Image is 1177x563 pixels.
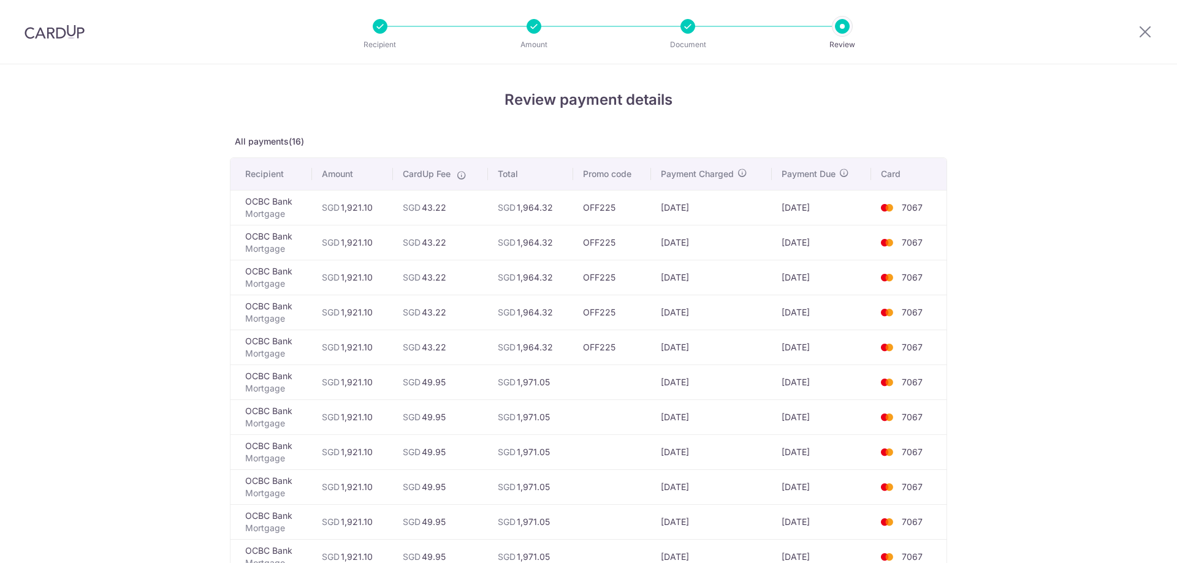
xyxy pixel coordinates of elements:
[875,235,899,250] img: <span class="translation_missing" title="translation missing: en.account_steps.new_confirm_form.b...
[403,307,421,317] span: SGD
[312,399,392,434] td: 1,921.10
[322,377,340,387] span: SGD
[322,516,340,527] span: SGD
[312,330,392,365] td: 1,921.10
[651,225,772,260] td: [DATE]
[902,482,923,492] span: 7067
[488,330,573,365] td: 1,964.32
[875,270,899,285] img: <span class="translation_missing" title="translation missing: en.account_steps.new_confirm_form.b...
[230,330,312,365] td: OCBC Bank
[393,469,488,504] td: 49.95
[322,447,340,457] span: SGD
[230,260,312,295] td: OCBC Bank
[772,434,871,469] td: [DATE]
[875,515,899,529] img: <span class="translation_missing" title="translation missing: en.account_steps.new_confirm_form.b...
[772,469,871,504] td: [DATE]
[651,399,772,434] td: [DATE]
[498,377,516,387] span: SGD
[245,452,302,464] p: Mortgage
[488,365,573,399] td: 1,971.05
[245,243,302,255] p: Mortgage
[322,307,340,317] span: SGD
[902,412,923,422] span: 7067
[875,305,899,320] img: <span class="translation_missing" title="translation missing: en.account_steps.new_confirm_form.b...
[230,295,312,330] td: OCBC Bank
[875,480,899,494] img: <span class="translation_missing" title="translation missing: en.account_steps.new_confirm_form.b...
[322,237,340,247] span: SGD
[25,25,85,39] img: CardUp
[230,135,947,148] p: All payments(16)
[403,377,421,387] span: SGD
[403,447,421,457] span: SGD
[1099,526,1165,557] iframe: Opens a widget where you can find more information
[393,295,488,330] td: 43.22
[245,382,302,395] p: Mortgage
[230,399,312,434] td: OCBC Bank
[312,504,392,539] td: 1,921.10
[573,295,651,330] td: OFF225
[230,190,312,225] td: OCBC Bank
[902,551,923,562] span: 7067
[312,190,392,225] td: 1,921.10
[772,365,871,399] td: [DATE]
[403,272,421,282] span: SGD
[230,365,312,399] td: OCBC Bank
[245,487,302,499] p: Mortgage
[902,272,923,282] span: 7067
[772,295,871,330] td: [DATE]
[322,412,340,422] span: SGD
[403,482,421,492] span: SGD
[488,225,573,260] td: 1,964.32
[322,272,340,282] span: SGD
[498,237,516,247] span: SGD
[642,39,733,51] p: Document
[651,295,772,330] td: [DATE]
[403,237,421,247] span: SGD
[875,340,899,355] img: <span class="translation_missing" title="translation missing: en.account_steps.new_confirm_form.b...
[902,307,923,317] span: 7067
[875,410,899,425] img: <span class="translation_missing" title="translation missing: en.account_steps.new_confirm_form.b...
[498,272,516,282] span: SGD
[393,190,488,225] td: 43.22
[403,516,421,527] span: SGD
[403,551,421,562] span: SGD
[245,522,302,534] p: Mortgage
[772,330,871,365] td: [DATE]
[498,482,516,492] span: SGD
[488,504,573,539] td: 1,971.05
[573,260,651,295] td: OFF225
[230,158,312,190] th: Recipient
[335,39,425,51] p: Recipient
[393,260,488,295] td: 43.22
[245,278,302,290] p: Mortgage
[488,295,573,330] td: 1,964.32
[393,225,488,260] td: 43.22
[902,377,923,387] span: 7067
[312,260,392,295] td: 1,921.10
[488,260,573,295] td: 1,964.32
[651,469,772,504] td: [DATE]
[875,375,899,390] img: <span class="translation_missing" title="translation missing: en.account_steps.new_confirm_form.b...
[498,202,516,213] span: SGD
[797,39,888,51] p: Review
[772,504,871,539] td: [DATE]
[772,260,871,295] td: [DATE]
[245,347,302,360] p: Mortgage
[772,399,871,434] td: [DATE]
[488,434,573,469] td: 1,971.05
[782,168,836,180] span: Payment Due
[312,365,392,399] td: 1,921.10
[393,434,488,469] td: 49.95
[875,445,899,459] img: <span class="translation_missing" title="translation missing: en.account_steps.new_confirm_form.b...
[661,168,734,180] span: Payment Charged
[875,200,899,215] img: <span class="translation_missing" title="translation missing: en.account_steps.new_confirm_form.b...
[312,158,392,190] th: Amount
[245,208,302,220] p: Mortgage
[312,295,392,330] td: 1,921.10
[651,434,772,469] td: [DATE]
[393,504,488,539] td: 49.95
[498,412,516,422] span: SGD
[651,504,772,539] td: [DATE]
[902,447,923,457] span: 7067
[498,307,516,317] span: SGD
